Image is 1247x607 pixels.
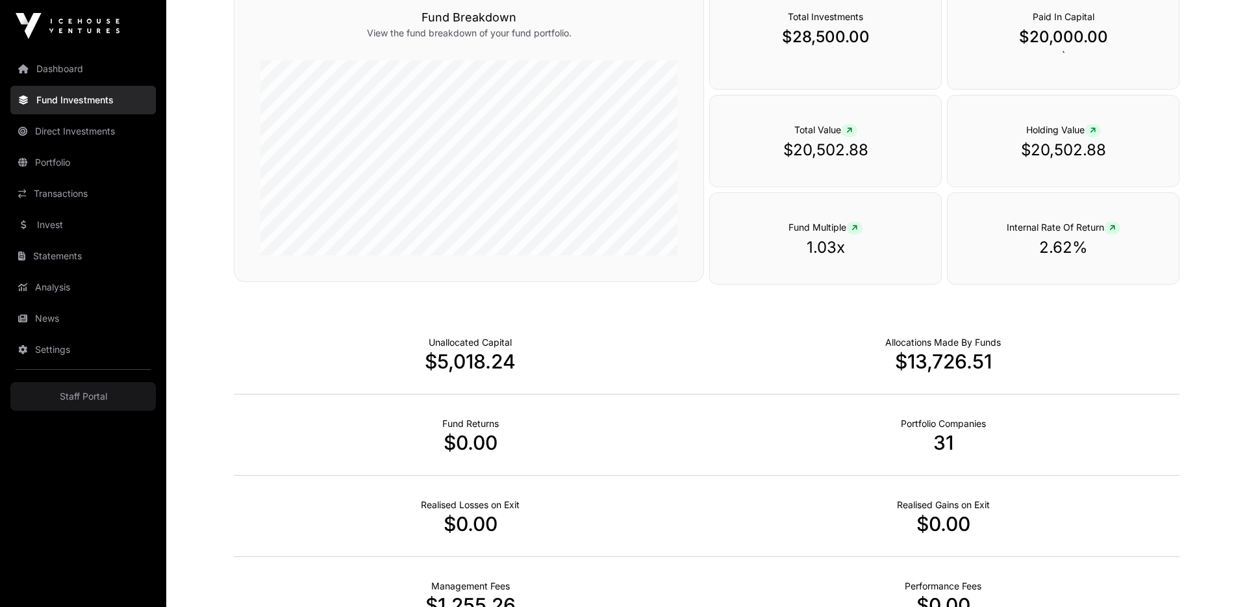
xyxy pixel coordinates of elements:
[1026,124,1101,135] span: Holding Value
[421,498,520,511] p: Net Realised on Negative Exits
[234,431,707,454] p: $0.00
[974,27,1153,47] p: $20,000.00
[431,580,510,593] p: Fund Management Fees incurred to date
[974,140,1153,161] p: $20,502.88
[1182,545,1247,607] iframe: Chat Widget
[10,211,156,239] a: Invest
[10,86,156,114] a: Fund Investments
[234,350,707,373] p: $5,018.24
[707,350,1179,373] p: $13,726.51
[16,13,120,39] img: Icehouse Ventures Logo
[897,498,990,511] p: Net Realised on Positive Exits
[1007,222,1120,233] span: Internal Rate Of Return
[10,179,156,208] a: Transactions
[234,512,707,536] p: $0.00
[10,335,156,364] a: Settings
[10,382,156,411] a: Staff Portal
[736,140,915,161] p: $20,502.88
[1033,11,1094,22] span: Paid In Capital
[788,11,863,22] span: Total Investments
[885,336,1001,349] p: Capital Deployed Into Companies
[260,8,677,27] h3: Fund Breakdown
[442,417,499,430] p: Realised Returns from Funds
[10,242,156,270] a: Statements
[974,237,1153,258] p: 2.62%
[10,273,156,302] a: Analysis
[788,222,863,233] span: Fund Multiple
[10,117,156,146] a: Direct Investments
[794,124,857,135] span: Total Value
[10,55,156,83] a: Dashboard
[10,304,156,333] a: News
[901,417,986,430] p: Number of Companies Deployed Into
[707,512,1179,536] p: $0.00
[260,27,677,40] p: View the fund breakdown of your fund portfolio.
[10,148,156,177] a: Portfolio
[736,27,915,47] p: $28,500.00
[905,580,981,593] p: Fund Performance Fees (Carry) incurred to date
[736,237,915,258] p: 1.03x
[429,336,512,349] p: Cash not yet allocated
[707,431,1179,454] p: 31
